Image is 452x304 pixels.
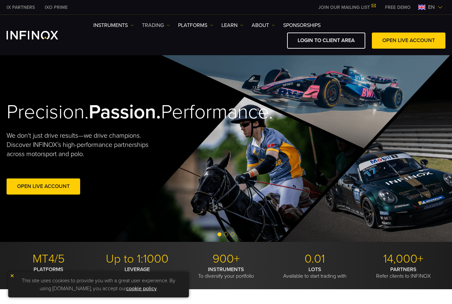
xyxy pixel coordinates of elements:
[178,21,213,29] a: PLATFORMS
[7,252,90,266] p: MT4/5
[372,33,445,49] a: OPEN LIVE ACCOUNT
[95,252,179,266] p: Up to 1:1000
[126,285,157,292] a: cookie policy
[217,232,221,236] span: Go to slide 1
[7,31,74,39] a: INFINOX Logo
[308,266,321,273] strong: LOTS
[93,21,134,29] a: Instruments
[7,178,80,195] a: Open Live Account
[89,100,161,124] strong: Passion.
[362,252,445,266] p: 14,000+
[2,4,40,11] a: INFINOX
[224,232,228,236] span: Go to slide 2
[390,266,417,273] strong: PARTNERS
[221,21,243,29] a: Learn
[40,4,73,11] a: INFINOX
[287,33,365,49] a: LOGIN TO CLIENT AREA
[10,273,14,278] img: yellow close icon
[313,5,380,10] a: JOIN OUR MAILING LIST
[34,266,63,273] strong: PLATFORMS
[380,4,416,11] a: INFINOX MENU
[362,266,445,279] p: Refer clients to INFINOX
[283,21,321,29] a: SPONSORSHIPS
[11,275,186,294] p: This site uses cookies to provide you with a great user experience. By using [DOMAIN_NAME], you a...
[231,232,235,236] span: Go to slide 3
[208,266,244,273] strong: INSTRUMENTS
[273,252,357,266] p: 0.01
[7,131,165,159] p: We don't just drive results—we drive champions. Discover INFINOX’s high-performance partnerships ...
[273,266,357,279] p: Available to start trading with
[184,252,268,266] p: 900+
[142,21,170,29] a: TRADING
[7,100,204,124] h2: Precision. Performance.
[95,266,179,279] p: To trade with
[252,21,275,29] a: ABOUT
[425,3,438,11] span: en
[124,266,150,273] strong: LEVERAGE
[7,266,90,279] p: With modern trading tools
[184,266,268,279] p: To diversify your portfolio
